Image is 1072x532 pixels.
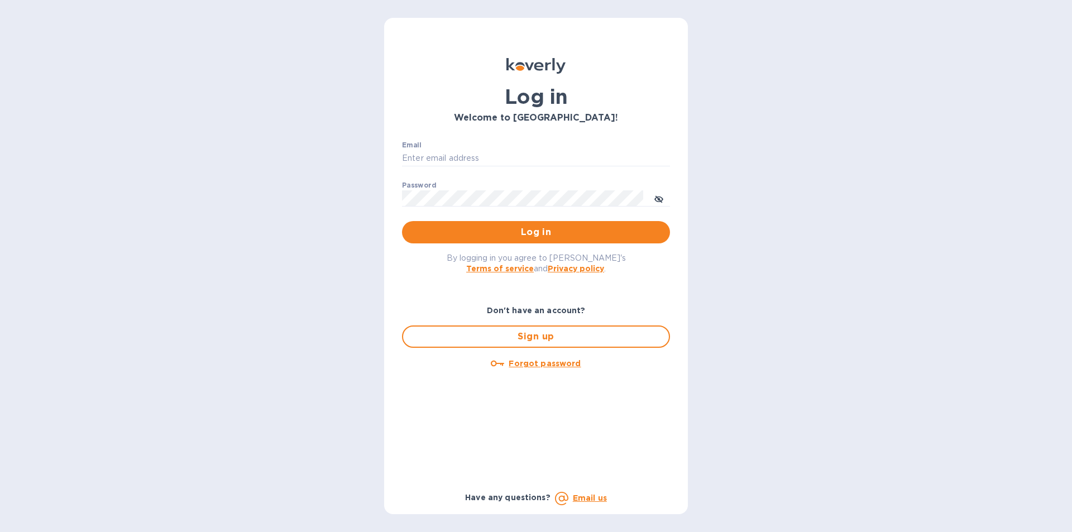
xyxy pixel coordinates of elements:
[402,150,670,167] input: Enter email address
[548,264,604,273] a: Privacy policy
[487,306,586,315] b: Don't have an account?
[412,330,660,343] span: Sign up
[465,493,551,502] b: Have any questions?
[573,493,607,502] a: Email us
[509,359,581,368] u: Forgot password
[648,187,670,209] button: toggle password visibility
[402,113,670,123] h3: Welcome to [GEOGRAPHIC_DATA]!
[411,226,661,239] span: Log in
[402,221,670,243] button: Log in
[402,142,422,148] label: Email
[466,264,534,273] a: Terms of service
[402,325,670,348] button: Sign up
[506,58,566,74] img: Koverly
[447,253,626,273] span: By logging in you agree to [PERSON_NAME]'s and .
[402,182,436,189] label: Password
[402,85,670,108] h1: Log in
